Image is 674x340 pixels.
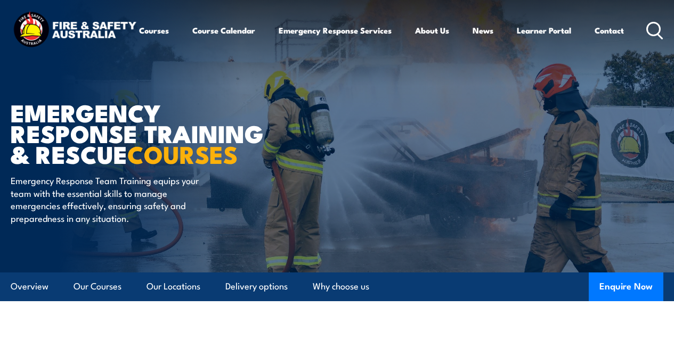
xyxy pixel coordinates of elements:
[279,18,392,43] a: Emergency Response Services
[74,272,121,301] a: Our Courses
[473,18,493,43] a: News
[589,272,663,301] button: Enquire Now
[11,102,274,164] h1: Emergency Response Training & Rescue
[225,272,288,301] a: Delivery options
[415,18,449,43] a: About Us
[127,135,238,172] strong: COURSES
[11,174,205,224] p: Emergency Response Team Training equips your team with the essential skills to manage emergencies...
[139,18,169,43] a: Courses
[192,18,255,43] a: Course Calendar
[595,18,624,43] a: Contact
[517,18,571,43] a: Learner Portal
[147,272,200,301] a: Our Locations
[313,272,369,301] a: Why choose us
[11,272,48,301] a: Overview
